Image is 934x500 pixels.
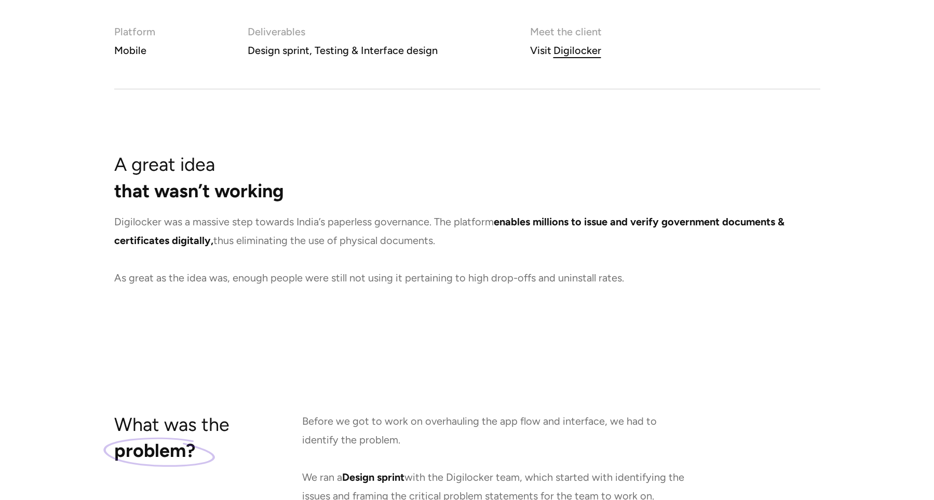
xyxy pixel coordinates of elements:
[530,22,603,41] div: Meet the client
[114,41,155,60] div: Mobile
[114,438,195,464] strong: problem?
[114,412,229,464] h3: What was the
[553,41,601,60] div: Digilocker
[248,41,438,60] div: Design sprint, Testing & Interface design
[530,41,551,60] div: Visit
[342,471,404,483] span: Design sprint
[530,41,603,60] a: VisitDigilocker
[114,180,284,202] strong: that wasn’t working
[114,215,784,247] span: enables millions to issue and verify government documents & certificates digitally,
[114,22,155,41] div: Platform
[114,152,820,204] h2: A great idea
[114,212,820,287] p: Digilocker was a massive step towards India’s paperless governance. The platform thus eliminating...
[248,22,438,41] div: Deliverables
